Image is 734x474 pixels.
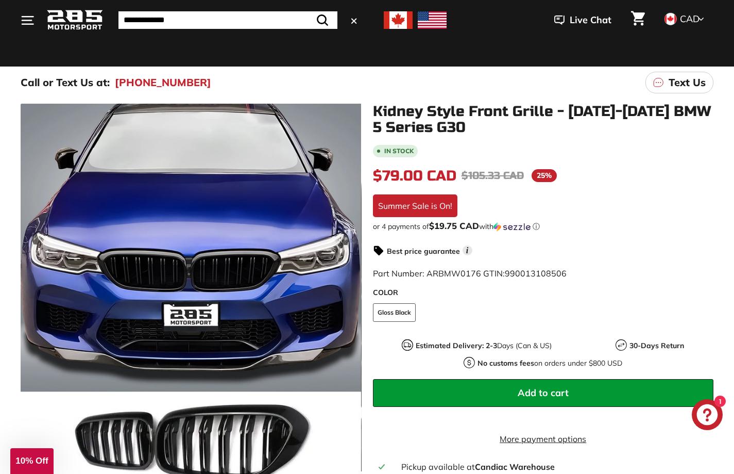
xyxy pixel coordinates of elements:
strong: No customs fees [477,358,534,368]
strong: Best price guarantee [387,247,460,256]
span: Live Chat [570,13,611,27]
span: 990013108506 [505,268,567,279]
div: or 4 payments of with [373,221,714,232]
b: In stock [384,148,414,154]
span: Add to cart [518,387,569,399]
a: Cart [625,3,651,38]
strong: Estimated Delivery: 2-3 [416,341,497,350]
span: $105.33 CAD [462,169,524,182]
span: i [463,246,472,255]
span: Part Number: ARBMW0176 GTIN: [373,268,567,279]
input: Search [118,11,337,29]
span: CAD [680,13,699,25]
a: Text Us [645,72,713,93]
div: Summer Sale is On! [373,194,457,217]
strong: Candiac Warehouse [475,462,555,472]
p: Days (Can & US) [416,340,552,351]
button: Add to cart [373,379,714,407]
p: on orders under $800 USD [477,358,622,369]
p: Call or Text Us at: [21,75,110,90]
a: [PHONE_NUMBER] [115,75,211,90]
button: Live Chat [541,7,625,33]
img: Sezzle [493,222,531,232]
p: Text Us [669,75,706,90]
div: Pickup available at [401,461,708,473]
div: or 4 payments of$19.75 CADwithSezzle Click to learn more about Sezzle [373,221,714,232]
h1: Kidney Style Front Grille - [DATE]-[DATE] BMW 5 Series G30 [373,104,714,136]
img: Logo_285_Motorsport_areodynamics_components [46,8,103,32]
div: 10% Off [10,448,54,474]
inbox-online-store-chat: Shopify online store chat [689,399,726,433]
span: $79.00 CAD [373,167,456,185]
span: 10% Off [15,456,48,466]
strong: 30-Days Return [629,341,684,350]
a: More payment options [373,433,714,445]
label: COLOR [373,287,714,298]
span: $19.75 CAD [429,220,479,231]
span: 25% [532,169,557,182]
